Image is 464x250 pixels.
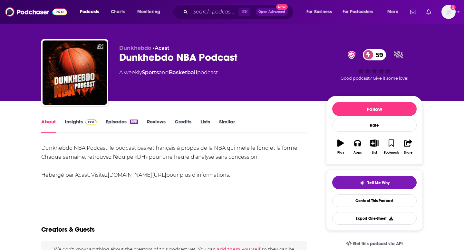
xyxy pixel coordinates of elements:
[5,6,67,18] img: Podchaser - Follow, Share and Rate Podcasts
[341,76,408,81] span: Good podcast? Give it some love!
[408,6,419,17] a: Show notifications dropdown
[369,49,386,60] span: 59
[130,120,138,124] div: 899
[345,51,358,59] img: verified Badge
[41,119,56,133] a: About
[366,135,383,158] button: List
[119,45,151,51] span: Dunkhebdo
[349,135,366,158] button: Apps
[383,7,406,17] button: open menu
[276,4,288,10] span: New
[65,119,97,133] a: InsightsPodchaser Pro
[326,45,423,85] div: verified Badge59Good podcast? Give it some love!
[133,7,169,17] button: open menu
[179,4,300,19] div: Search podcasts, credits, & more...
[332,102,417,116] button: Follow
[404,151,412,155] div: Share
[353,151,362,155] div: Apps
[155,45,169,51] a: Acast
[302,7,340,17] button: open menu
[153,45,169,51] span: •
[169,69,197,76] a: Basketball
[363,49,386,60] a: 59
[41,144,307,180] div: Dunkhebdo NBA Podcast, le podcast basket français à propos de la NBA qui mêle le fond et la forme...
[119,69,218,76] div: A weekly podcast
[372,151,377,155] div: List
[190,7,238,17] input: Search podcasts, credits, & more...
[75,7,107,17] button: open menu
[258,10,285,13] span: Open Advanced
[384,151,399,155] div: Bookmark
[441,5,456,19] img: User Profile
[332,212,417,225] button: Export One-Sheet
[85,120,97,125] img: Podchaser Pro
[137,7,160,16] span: Monitoring
[387,7,398,16] span: More
[441,5,456,19] button: Show profile menu
[400,135,417,158] button: Share
[256,8,288,16] button: Open AdvancedNew
[238,8,250,16] span: ⌘ K
[108,172,166,178] a: [DOMAIN_NAME][URL]
[111,7,125,16] span: Charts
[353,241,403,246] span: Get this podcast via API
[142,69,159,76] a: Sports
[332,135,349,158] button: Play
[424,6,434,17] a: Show notifications dropdown
[306,7,332,16] span: For Business
[80,7,99,16] span: Podcasts
[441,5,456,19] span: Logged in as NicolaLynch
[41,226,95,234] h2: Creators & Guests
[219,119,235,133] a: Similar
[159,69,169,76] span: and
[200,119,210,133] a: Lists
[332,119,417,132] div: Rate
[367,180,390,185] span: Tell Me Why
[43,40,107,105] img: Dunkhebdo NBA Podcast
[332,176,417,189] button: tell me why sparkleTell Me Why
[147,119,166,133] a: Reviews
[337,151,344,155] div: Play
[175,119,191,133] a: Credits
[360,180,365,185] img: tell me why sparkle
[343,7,373,16] span: For Podcasters
[106,119,138,133] a: Episodes899
[450,5,456,10] svg: Add a profile image
[332,194,417,207] a: Contact This Podcast
[107,7,129,17] a: Charts
[383,135,400,158] button: Bookmark
[338,7,383,17] button: open menu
